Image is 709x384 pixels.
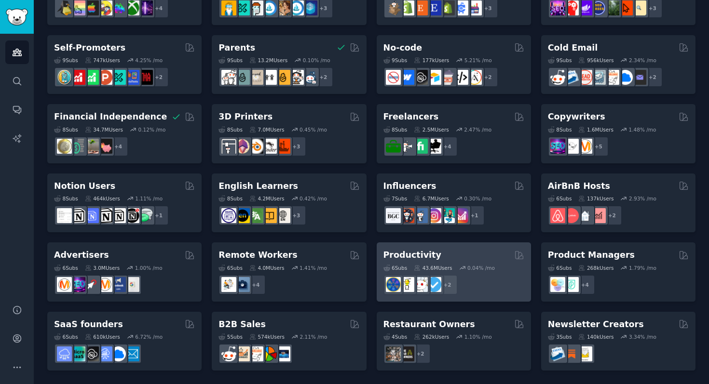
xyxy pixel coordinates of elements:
div: 0.30 % /mo [464,195,491,202]
img: NotionGeeks [97,208,112,223]
div: 4.25 % /mo [135,57,163,64]
div: 262k Users [414,333,449,340]
img: DigitalItems [302,0,317,15]
img: B2BSaaS [111,346,126,361]
img: KeepWriting [564,139,579,154]
img: NotionPromote [138,208,153,223]
img: airbnb_hosts [550,208,565,223]
div: + 4 [245,275,266,295]
img: Freelancers [426,139,441,154]
img: CozyGamers [70,0,85,15]
div: 1.48 % /mo [629,126,656,133]
div: 956k Users [578,57,614,64]
img: SEO [550,139,565,154]
img: BarOwners [399,346,414,361]
h2: AirBnB Hosts [548,180,610,192]
img: fatFIRE [97,139,112,154]
img: toddlers [262,70,277,85]
img: gamers [111,0,126,15]
img: notioncreations [70,208,85,223]
div: 3.0M Users [85,265,120,271]
div: 2.47 % /mo [464,126,491,133]
img: GoogleSearchConsole [618,0,633,15]
div: 6 Sub s [54,333,78,340]
div: + 2 [149,67,169,87]
img: GamerPals [97,0,112,15]
div: 1.10 % /mo [464,333,492,340]
img: blender [248,139,263,154]
div: 574k Users [249,333,285,340]
div: 34.7M Users [85,126,123,133]
h2: Financial Independence [54,111,167,123]
div: + 1 [464,205,485,225]
img: Airtable [426,70,441,85]
img: ProductManagement [550,277,565,292]
img: NewParents [275,70,290,85]
img: The_SEO [631,0,646,15]
img: dropship [386,0,401,15]
img: rentalproperties [577,208,592,223]
h2: No-code [383,42,423,54]
div: 0.12 % /mo [138,126,166,133]
img: alphaandbetausers [111,70,126,85]
img: Local_SEO [604,0,619,15]
div: 8 Sub s [54,195,78,202]
img: RemoteJobs [221,277,236,292]
div: 3 Sub s [548,333,572,340]
div: 8 Sub s [54,126,78,133]
img: ProductMgmt [564,277,579,292]
div: 6.72 % /mo [135,333,163,340]
div: 1.79 % /mo [629,265,656,271]
img: macgaming [84,0,99,15]
h2: Productivity [383,249,441,261]
img: LearnEnglishOnReddit [262,208,277,223]
h2: Influencers [383,180,436,192]
h2: Remote Workers [218,249,297,261]
div: 5 Sub s [218,333,243,340]
div: 6 Sub s [548,265,572,271]
h2: 3D Printers [218,111,273,123]
div: + 2 [410,344,431,364]
img: NoCodeSaaS [413,70,428,85]
div: 8 Sub s [218,195,243,202]
div: 6 Sub s [548,195,572,202]
div: 137k Users [578,195,614,202]
div: 6 Sub s [383,265,408,271]
img: youtubepromotion [70,70,85,85]
img: UKPersonalFinance [57,139,72,154]
div: 0.04 % /mo [467,265,495,271]
img: SaaS [57,346,72,361]
img: AirBnBHosts [564,208,579,223]
img: SingleParents [235,70,250,85]
div: + 2 [602,205,622,225]
div: + 2 [437,275,458,295]
img: seogrowth [577,0,592,15]
img: BeautyGuruChatter [386,208,401,223]
div: 2.34 % /mo [629,57,656,64]
div: 4.2M Users [249,195,285,202]
div: 9 Sub s [548,57,572,64]
img: OpenseaMarket [289,0,304,15]
img: Notiontemplates [57,208,72,223]
div: 5.21 % /mo [464,57,492,64]
img: webflow [399,70,414,85]
img: ecommercemarketing [453,0,468,15]
h2: SaaS founders [54,318,123,331]
h2: Parents [218,42,255,54]
div: 3.34 % /mo [629,333,656,340]
img: SaaSSales [97,346,112,361]
img: nocode [386,70,401,85]
img: socialmedia [399,208,414,223]
h2: Notion Users [54,180,115,192]
div: 8 Sub s [383,126,408,133]
div: 13.2M Users [249,57,287,64]
h2: English Learners [218,180,298,192]
img: XboxGamers [124,0,139,15]
img: forhire [386,139,401,154]
div: 43.6M Users [414,265,452,271]
img: freelance_forhire [399,139,414,154]
img: EnglishLearning [235,208,250,223]
div: 4.0M Users [249,265,285,271]
img: productivity [413,277,428,292]
h2: Product Managers [548,249,635,261]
